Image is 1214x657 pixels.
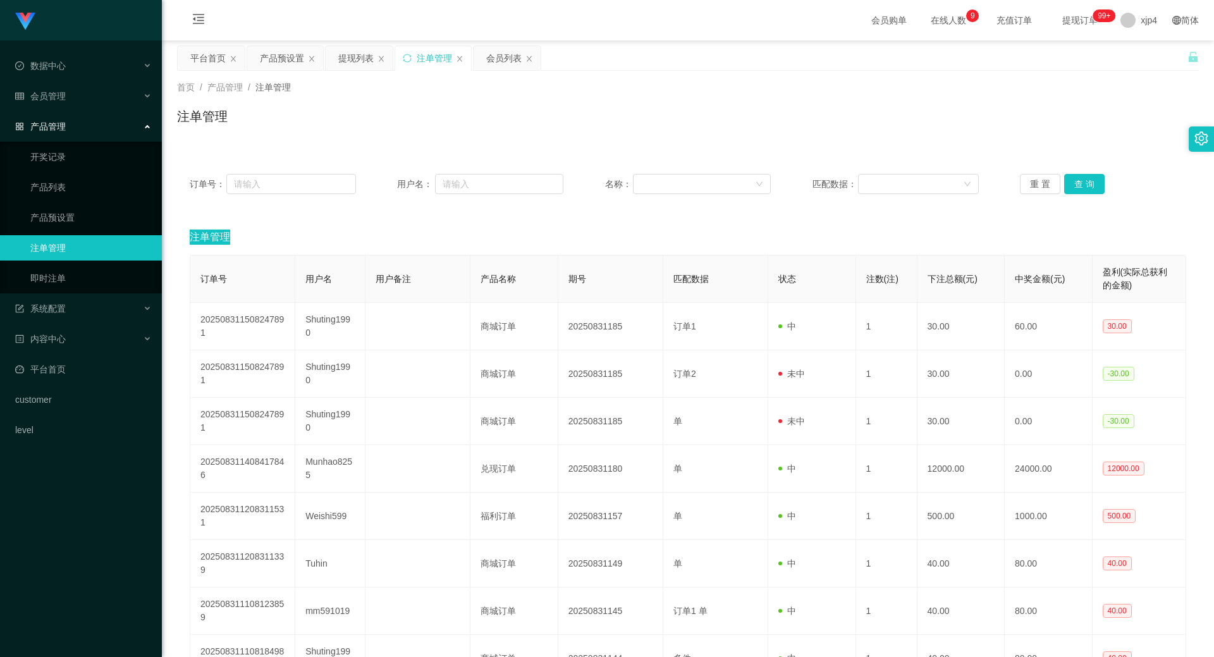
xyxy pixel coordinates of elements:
td: 0.00 [1005,398,1093,445]
span: 40.00 [1103,604,1132,618]
td: 0.00 [1005,350,1093,398]
span: 会员管理 [15,91,66,101]
a: 图标: dashboard平台首页 [15,357,152,382]
i: 图标: check-circle-o [15,61,24,70]
i: 图标: close [377,55,385,63]
span: 注数(注) [866,274,898,284]
span: -30.00 [1103,367,1134,381]
td: 商城订单 [470,398,558,445]
td: 福利订单 [470,493,558,540]
span: 单 [673,511,682,521]
i: 图标: global [1172,16,1181,25]
span: 中奖金额(元) [1015,274,1065,284]
td: 20250831149 [558,540,663,587]
span: 订单2 [673,369,696,379]
td: 20250831185 [558,398,663,445]
i: 图标: unlock [1187,51,1199,63]
td: 500.00 [917,493,1005,540]
td: 202508311108123859 [190,587,295,635]
input: 请输入 [226,174,355,194]
td: mm591019 [295,587,365,635]
i: 图标: table [15,92,24,101]
span: 订单1 [673,321,696,331]
a: 注单管理 [30,235,152,261]
td: 1 [856,445,917,493]
span: 订单号： [190,178,226,191]
td: 20250831180 [558,445,663,493]
span: 40.00 [1103,556,1132,570]
p: 9 [971,9,975,22]
td: Munhao8255 [295,445,365,493]
td: 202508311508247891 [190,303,295,350]
td: 60.00 [1005,303,1093,350]
td: 30.00 [917,350,1005,398]
span: 订单号 [200,274,227,284]
span: 未中 [778,416,805,426]
span: 系统配置 [15,304,66,314]
a: 即时注单 [30,266,152,291]
span: 盈利(实际总获利的金额) [1103,267,1168,290]
td: 商城订单 [470,540,558,587]
a: 产品预设置 [30,205,152,230]
td: 1 [856,303,917,350]
span: 单 [673,464,682,474]
td: 20250831185 [558,350,663,398]
sup: 9 [966,9,979,22]
td: 1000.00 [1005,493,1093,540]
img: logo.9652507e.png [15,13,35,30]
td: 商城订单 [470,303,558,350]
div: 注单管理 [417,46,452,70]
td: 24000.00 [1005,445,1093,493]
span: -30.00 [1103,414,1134,428]
span: 在线人数 [924,16,972,25]
td: 1 [856,398,917,445]
span: 500.00 [1103,509,1136,523]
span: / [200,82,202,92]
span: 充值订单 [990,16,1038,25]
span: 状态 [778,274,796,284]
i: 图标: appstore-o [15,122,24,131]
button: 查 询 [1064,174,1105,194]
span: 中 [778,606,796,616]
sup: 240 [1093,9,1115,22]
span: 产品管理 [207,82,243,92]
span: 产品名称 [481,274,516,284]
td: 80.00 [1005,540,1093,587]
td: 1 [856,350,917,398]
td: 12000.00 [917,445,1005,493]
span: 产品管理 [15,121,66,132]
td: 202508311208311531 [190,493,295,540]
span: 首页 [177,82,195,92]
div: 会员列表 [486,46,522,70]
i: 图标: close [308,55,316,63]
a: level [15,417,152,443]
i: 图标: setting [1194,132,1208,145]
td: 20250831145 [558,587,663,635]
td: Weishi599 [295,493,365,540]
span: 中 [778,321,796,331]
div: 产品预设置 [260,46,304,70]
span: / [248,82,250,92]
span: 名称： [605,178,633,191]
span: 30.00 [1103,319,1132,333]
i: 图标: menu-fold [177,1,220,41]
td: 40.00 [917,587,1005,635]
a: customer [15,387,152,412]
td: 40.00 [917,540,1005,587]
i: 图标: down [756,180,763,189]
span: 中 [778,511,796,521]
td: 兑现订单 [470,445,558,493]
span: 下注总额(元) [928,274,978,284]
td: 30.00 [917,303,1005,350]
a: 开奖记录 [30,144,152,169]
span: 匹配数据： [812,178,858,191]
td: 1 [856,540,917,587]
span: 单 [673,558,682,568]
td: 1 [856,493,917,540]
td: 1 [856,587,917,635]
td: Shuting1990 [295,398,365,445]
span: 订单1 单 [673,606,708,616]
td: 30.00 [917,398,1005,445]
i: 图标: profile [15,335,24,343]
td: Shuting1990 [295,303,365,350]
